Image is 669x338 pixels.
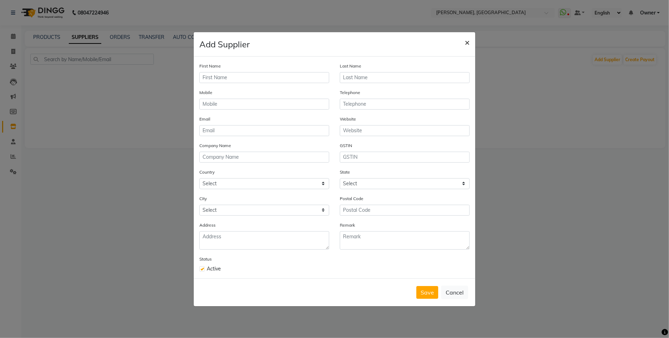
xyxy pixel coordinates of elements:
[199,169,215,175] label: Country
[199,38,250,51] h4: Add Supplier
[416,286,438,299] button: Save
[459,32,475,52] button: Close
[340,63,361,69] label: Last Name
[199,222,216,228] label: Address
[340,205,470,216] input: Postal Code
[199,196,207,202] label: City
[441,286,468,299] button: Cancel
[340,169,350,175] label: State
[199,125,329,136] input: Email
[340,222,355,228] label: Remark
[207,265,221,273] span: Active
[199,99,329,110] input: Mobile
[199,89,212,96] label: Mobile
[340,196,363,202] label: Postal Code
[340,72,470,83] input: Last Name
[199,116,210,122] label: Email
[199,256,212,262] label: Status
[340,152,470,163] input: GSTIN
[340,116,356,122] label: Website
[340,89,360,96] label: Telephone
[199,72,329,83] input: First Name
[199,142,231,149] label: Company Name
[340,99,470,110] input: Telephone
[199,152,329,163] input: Company Name
[340,125,470,136] input: Website
[465,37,470,47] span: ×
[199,63,221,69] label: First Name
[340,142,352,149] label: GSTIN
